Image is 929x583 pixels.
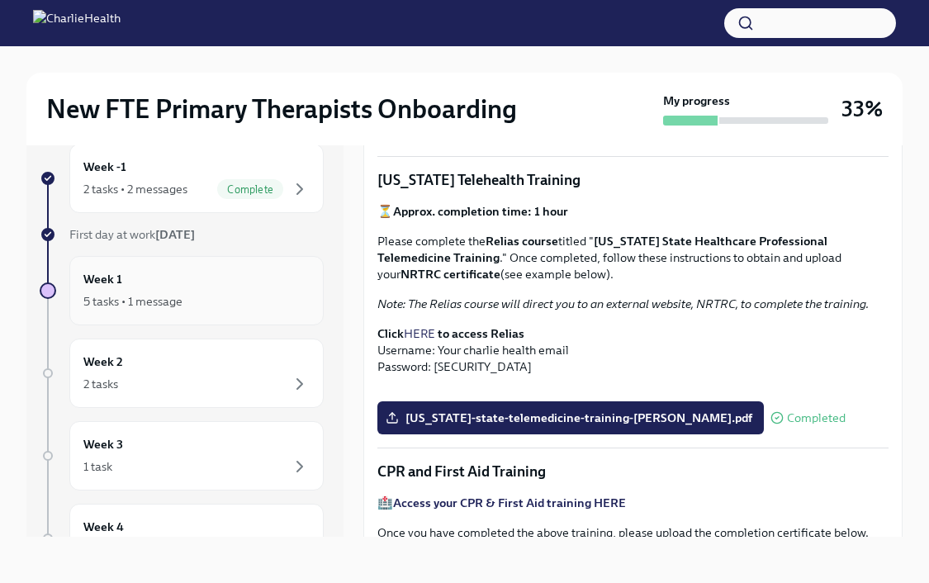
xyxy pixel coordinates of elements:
strong: [DATE] [155,227,195,242]
strong: to access Relias [438,326,524,341]
h6: Week 4 [83,518,124,536]
strong: NRTRC certificate [401,267,500,282]
h6: Week -1 [83,158,126,176]
strong: Approx. completion time: 1 hour [393,204,568,219]
h6: Week 1 [83,270,122,288]
a: First day at work[DATE] [40,226,324,243]
p: CPR and First Aid Training [377,462,889,481]
a: HERE [404,326,435,341]
h2: New FTE Primary Therapists Onboarding [46,92,517,126]
div: 2 tasks [83,376,118,392]
span: Complete [217,183,283,196]
h6: Week 3 [83,435,123,453]
p: Once you have completed the above training, please upload the completion certificate below. [377,524,889,541]
strong: My progress [663,92,730,109]
div: 5 tasks • 1 message [83,293,182,310]
label: [US_STATE]-state-telemedicine-training-[PERSON_NAME].pdf [377,401,764,434]
a: Week 31 task [40,421,324,491]
p: Username: Your charlie health email Password: [SECURITY_DATA] [377,325,889,375]
div: 1 task [83,458,112,475]
a: Access your CPR & First Aid training HERE [393,495,626,510]
p: Please complete the titled " ." Once completed, follow these instructions to obtain and upload yo... [377,233,889,282]
p: [US_STATE] Telehealth Training [377,170,889,190]
h6: Week 2 [83,353,123,371]
p: 🏥 [377,495,889,511]
div: 2 tasks • 2 messages [83,181,187,197]
h3: 33% [841,94,883,124]
a: Week 4 [40,504,324,573]
strong: Relias course [486,234,558,249]
span: [US_STATE]-state-telemedicine-training-[PERSON_NAME].pdf [389,410,752,426]
img: CharlieHealth [33,10,121,36]
span: First day at work [69,227,195,242]
p: ⏳ [377,203,889,220]
em: Note: The Relias course will direct you to an external website, NRTRC, to complete the training. [377,296,869,311]
a: Week 22 tasks [40,339,324,408]
a: Week -12 tasks • 2 messagesComplete [40,144,324,213]
a: Week 15 tasks • 1 message [40,256,324,325]
strong: Click [377,326,404,341]
strong: [US_STATE] State Healthcare Professional Telemedicine Training [377,234,827,265]
span: Completed [787,412,846,424]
